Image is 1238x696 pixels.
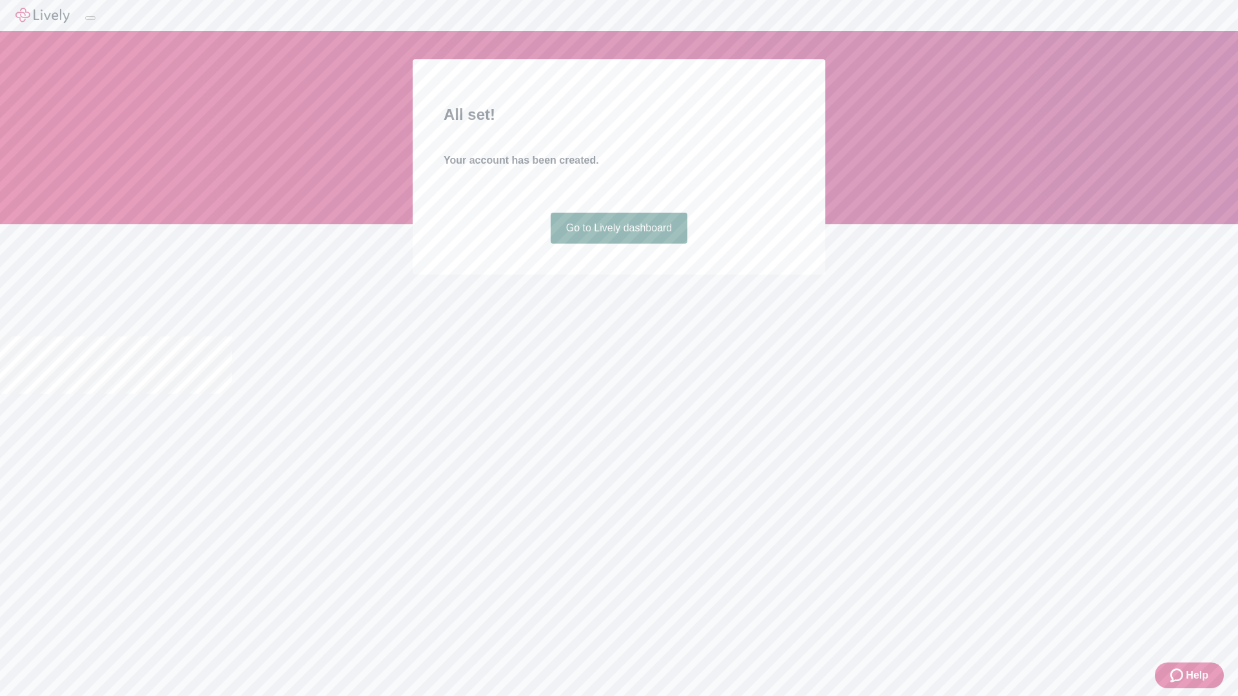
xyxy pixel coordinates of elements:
[1186,668,1208,683] span: Help
[551,213,688,244] a: Go to Lively dashboard
[444,153,794,168] h4: Your account has been created.
[15,8,70,23] img: Lively
[85,16,95,20] button: Log out
[1170,668,1186,683] svg: Zendesk support icon
[1155,662,1224,688] button: Zendesk support iconHelp
[444,103,794,126] h2: All set!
